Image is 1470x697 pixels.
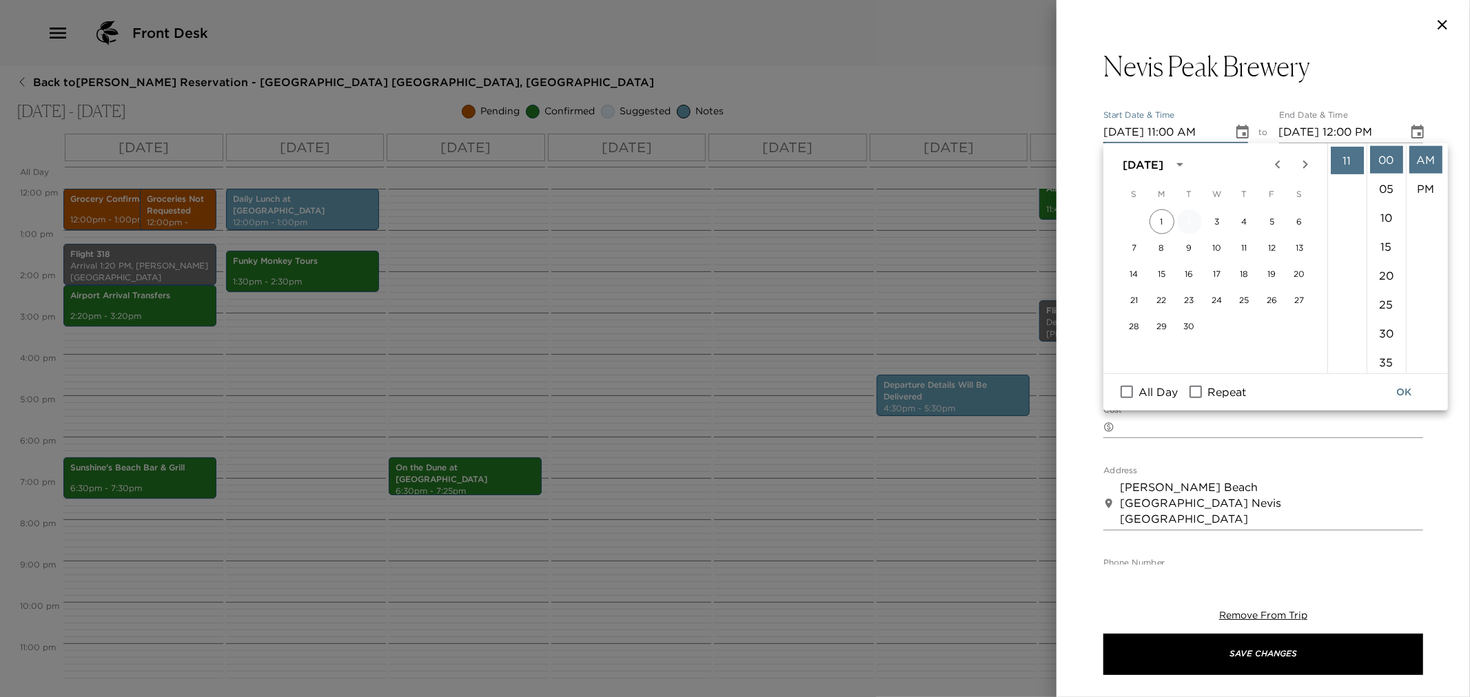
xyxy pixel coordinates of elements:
[1367,143,1406,373] ul: Select minutes
[1122,314,1147,339] button: 28
[1409,146,1442,174] li: AM
[1120,479,1423,527] textarea: [PERSON_NAME] Beach [GEOGRAPHIC_DATA] Nevis [GEOGRAPHIC_DATA]
[1260,288,1285,313] button: 26
[1103,121,1223,143] input: MM/DD/YYYY hh:mm aa
[1370,262,1403,289] li: 20 minutes
[1150,209,1174,234] button: 1
[1331,147,1364,174] li: 11 hours
[1103,634,1423,675] button: Save Changes
[1406,143,1445,373] ul: Select meridiem
[1328,143,1367,373] ul: Select hours
[1287,209,1312,234] button: 6
[1150,236,1174,260] button: 8
[1123,156,1164,173] div: [DATE]
[1122,180,1147,208] span: Sunday
[1219,609,1307,623] button: Remove From Trip
[1370,233,1403,260] li: 15 minutes
[1331,118,1364,145] li: 10 hours
[1177,262,1202,287] button: 16
[1205,180,1229,208] span: Wednesday
[1122,262,1147,287] button: 14
[1229,118,1256,146] button: Choose date, selected date is Sep 2, 2025
[1370,291,1403,318] li: 25 minutes
[1205,262,1229,287] button: 17
[1122,288,1147,313] button: 21
[1232,288,1257,313] button: 25
[1370,204,1403,231] li: 10 minutes
[1177,314,1202,339] button: 30
[1103,110,1175,121] label: Start Date & Time
[1168,153,1192,176] button: calendar view is open, switch to year view
[1287,288,1312,313] button: 27
[1260,180,1285,208] span: Friday
[1177,236,1202,260] button: 9
[1232,262,1257,287] button: 18
[1205,288,1229,313] button: 24
[1219,609,1307,621] span: Remove From Trip
[1103,50,1423,83] button: Nevis Peak Brewery
[1287,236,1312,260] button: 13
[1370,146,1403,174] li: 0 minutes
[1177,209,1202,234] button: 2
[1232,180,1257,208] span: Thursday
[1370,348,1403,376] li: 35 minutes
[1150,314,1174,339] button: 29
[1205,236,1229,260] button: 10
[1177,288,1202,313] button: 23
[1292,151,1319,178] button: Next month
[1260,236,1285,260] button: 12
[1232,236,1257,260] button: 11
[1103,465,1138,477] label: Address
[1150,262,1174,287] button: 15
[1103,557,1165,569] label: Phone Number
[1279,121,1399,143] input: MM/DD/YYYY hh:mm aa
[1264,151,1292,178] button: Previous month
[1259,127,1268,143] span: to
[1279,110,1348,121] label: End Date & Time
[1370,320,1403,347] li: 30 minutes
[1370,175,1403,202] li: 5 minutes
[1207,384,1246,400] span: Repeat
[1260,262,1285,287] button: 19
[1150,288,1174,313] button: 22
[1205,209,1229,234] button: 3
[1404,118,1431,146] button: Choose date, selected date is Sep 2, 2025
[1150,180,1174,208] span: Monday
[1409,175,1442,202] li: PM
[1287,180,1312,208] span: Saturday
[1177,180,1202,208] span: Tuesday
[1139,384,1178,400] span: All Day
[1122,236,1147,260] button: 7
[1382,379,1426,405] button: OK
[1232,209,1257,234] button: 4
[1103,50,1309,83] h3: Nevis Peak Brewery
[1287,262,1312,287] button: 20
[1260,209,1285,234] button: 5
